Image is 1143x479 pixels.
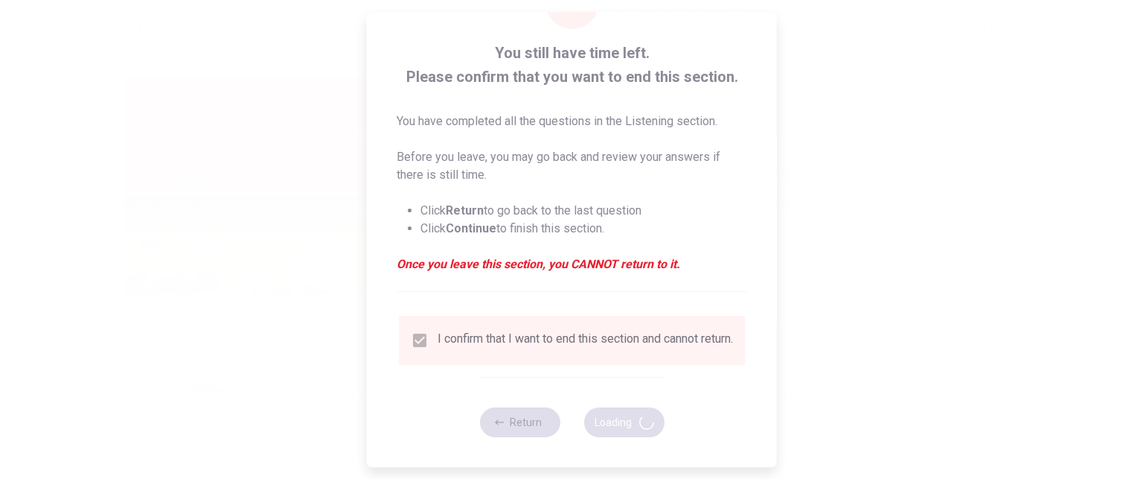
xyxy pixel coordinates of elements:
button: Loading [583,407,664,437]
button: Return [479,407,560,437]
div: I confirm that I want to end this section and cannot return. [438,332,733,349]
strong: Continue [446,221,496,235]
strong: Return [446,203,484,218]
em: Once you leave this section, you CANNOT return to it. [397,256,747,273]
li: Click to go back to the last question [420,202,747,220]
p: Before you leave, you may go back and review your answers if there is still time. [397,148,747,184]
span: You still have time left. Please confirm that you want to end this section. [397,41,747,89]
p: You have completed all the questions in the Listening section. [397,112,747,130]
li: Click to finish this section. [420,220,747,238]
